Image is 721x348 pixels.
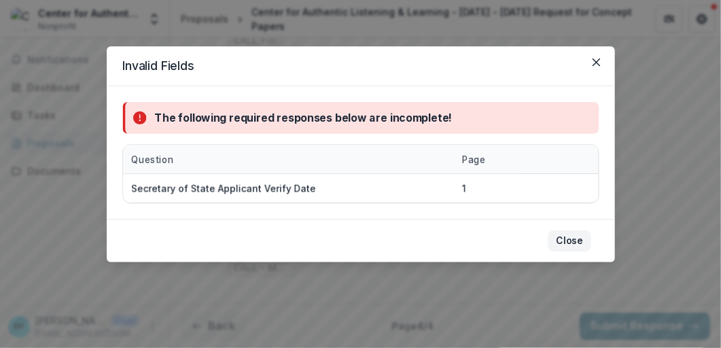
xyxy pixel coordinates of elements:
[461,181,465,195] div: 1
[548,230,591,251] button: Close
[454,145,520,173] div: Page
[123,152,181,166] div: Question
[123,145,454,173] div: Question
[454,152,493,166] div: Page
[131,181,316,195] div: Secretary of State Applicant Verify Date
[107,46,615,86] header: Invalid Fields
[586,52,607,73] button: Close
[154,110,453,126] div: The following required responses below are incomplete!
